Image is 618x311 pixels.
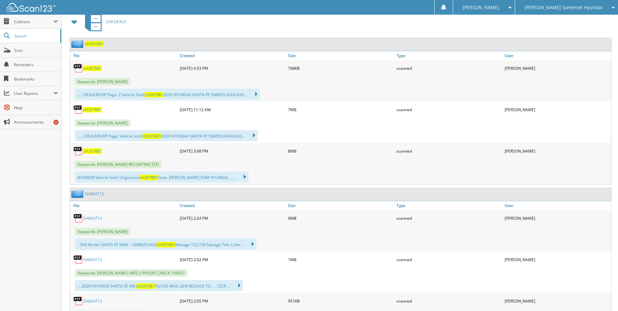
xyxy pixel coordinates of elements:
[73,296,83,306] img: PDF.png
[503,103,611,116] div: [PERSON_NAME]
[286,201,395,210] a: Size
[73,105,83,114] img: PDF.png
[395,103,503,116] div: scanned
[73,63,83,73] img: PDF.png
[503,212,611,225] div: [PERSON_NAME]
[136,283,155,289] span: LH207881
[178,51,286,60] a: Created
[75,280,243,291] div: ... 2020 HYUNDAI SANTA FE VIN: PLEASE MAIL LIEN RELEASE TO ... .12CR ...
[83,107,102,112] a: LH207881
[395,212,503,225] div: scanned
[286,103,395,116] div: 7MB
[75,78,130,85] span: Keywords: [PERSON_NAME]
[75,89,260,100] div: ... - DEALERSHIP Page: Z Vehicle Sold: 2020 HYUNDAI SANTA FE 5NMS5CAD4LH20...
[178,103,286,116] div: [DATE] 11:12 AM
[503,62,611,75] div: [PERSON_NAME]
[14,62,58,67] span: Reminders
[178,62,286,75] div: [DATE] 4:53 PM
[70,51,178,60] a: File
[7,3,55,12] img: scan123-logo-white.svg
[73,213,83,223] img: PDF.png
[83,298,102,304] a: SH604712
[145,92,163,97] span: LH207881
[14,105,58,111] span: Help
[75,161,162,168] span: Keywords: [PERSON_NAME] RECONTRACTED
[286,294,395,307] div: 951KB
[525,6,602,9] span: [PERSON_NAME] Somerset Hyundai
[75,239,256,250] div: ...DAI Model SANTA FE VIN# —5NMS5CAD4 Mileage 152,739 Salvage Title Color...
[53,120,59,125] div: 1
[395,144,503,157] div: scanned
[286,253,395,266] div: 1MB
[503,253,611,266] div: [PERSON_NAME]
[73,255,83,264] img: PDF.png
[83,215,102,221] a: SH604712
[286,51,395,60] a: Size
[75,269,187,277] span: Keywords: [PERSON_NAME] UKFCU PAYOFF CHECK 109057
[14,91,53,96] span: User Reports
[286,62,395,75] div: 768KB
[286,144,395,157] div: 8MB
[142,133,161,139] span: LH207881
[75,119,130,127] span: Keywords: [PERSON_NAME]
[395,201,503,210] a: Type
[157,242,175,247] span: LH207881
[178,253,286,266] div: [DATE] 2:02 PM
[71,190,85,198] img: folder2.png
[463,6,499,9] span: [PERSON_NAME]
[395,294,503,307] div: scanned
[14,33,57,39] span: Search
[81,9,126,35] a: CAR DEALS
[178,212,286,225] div: [DATE] 2:24 PM
[14,76,58,82] span: Bookmarks
[139,175,158,180] span: LH207881
[71,40,85,48] img: folder2.png
[178,144,286,157] div: [DATE] 3:08 PM
[83,66,102,71] a: LH207881
[395,253,503,266] div: scanned
[503,144,611,157] div: [PERSON_NAME]
[75,228,130,235] span: Keywords: [PERSON_NAME]
[14,19,53,24] span: Cabinets
[85,191,104,197] a: SH604712
[73,146,83,156] img: PDF.png
[503,294,611,307] div: [PERSON_NAME]
[83,257,102,262] a: SH604712
[70,201,178,210] a: File
[75,130,258,141] div: .... - DEALERSHIP Page: Vehicle Sold: 2020 HYUNDAI SANTA FE 5NMS5CAD4LH20...
[286,212,395,225] div: 9MB
[106,19,126,24] span: CAR DEALS
[14,48,58,53] span: Scan
[503,201,611,210] a: User
[85,41,104,47] a: LH207881
[14,119,58,125] span: Announcements
[395,51,503,60] a: Type
[83,148,102,154] a: LH207881
[395,62,503,75] div: scanned
[178,201,286,210] a: Created
[503,51,611,60] a: User
[178,294,286,307] div: [DATE] 2:05 PM
[75,171,249,183] div: BO3000R Vehicle Sold: Origination Date: [PERSON_NAME] SOM HYUNDAI ... ...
